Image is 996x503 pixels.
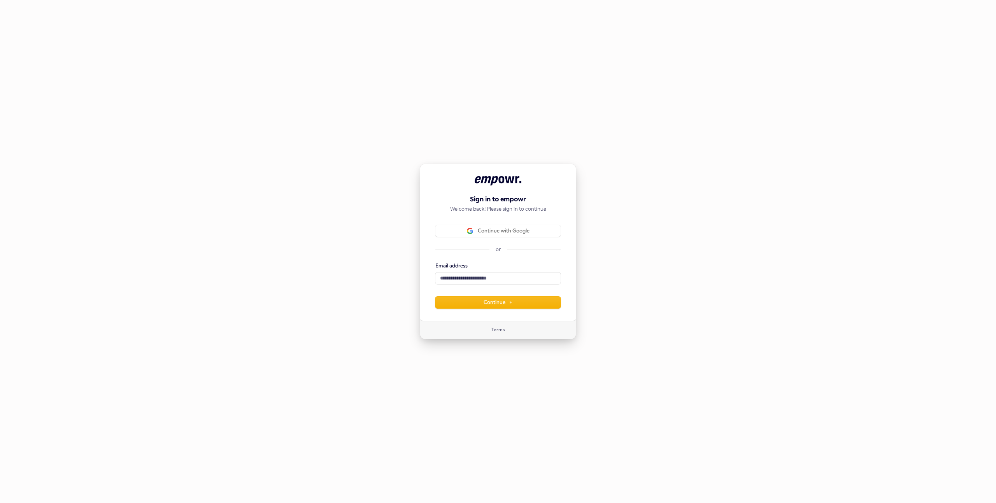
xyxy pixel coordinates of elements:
[435,262,468,269] label: Email address
[467,228,473,234] img: Sign in with Google
[435,195,561,204] h1: Sign in to empowr
[435,297,561,308] button: Continue
[484,299,512,306] span: Continue
[478,227,530,234] span: Continue with Google
[491,327,505,333] a: Terms
[475,176,521,185] img: empowr
[435,225,561,237] button: Sign in with GoogleContinue with Google
[496,246,501,253] p: or
[435,206,561,213] p: Welcome back! Please sign in to continue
